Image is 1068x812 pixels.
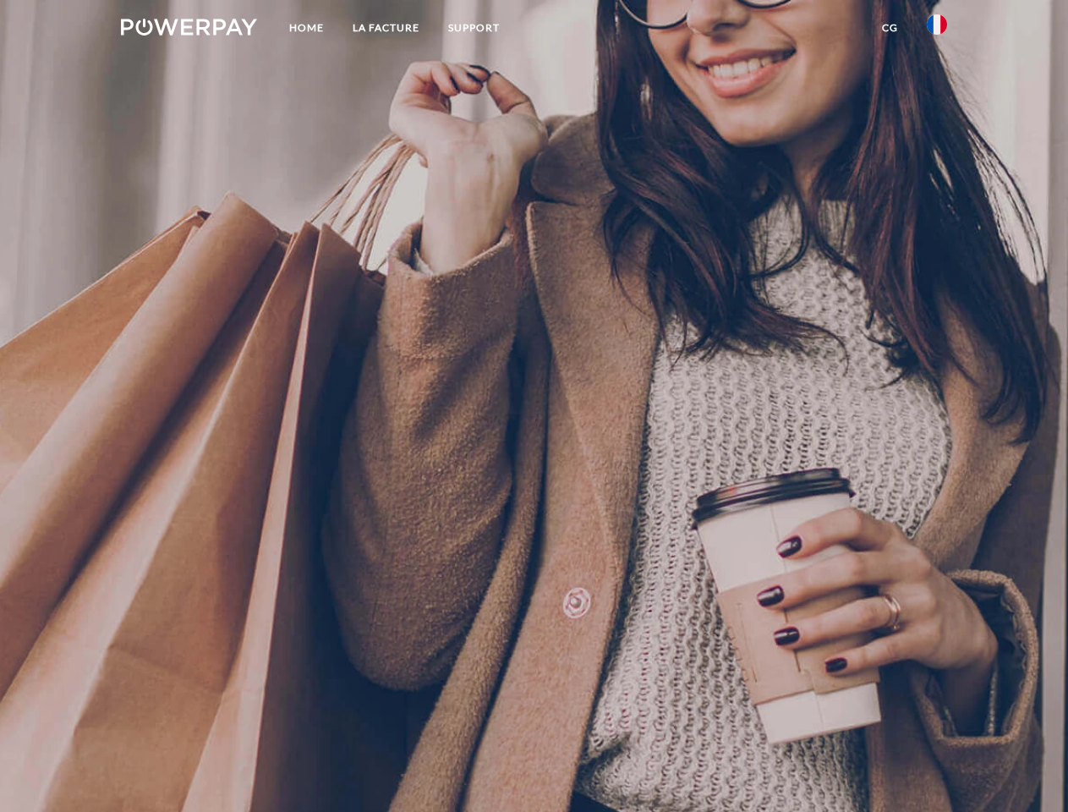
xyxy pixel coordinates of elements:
[868,13,912,43] a: CG
[121,19,257,36] img: logo-powerpay-white.svg
[434,13,514,43] a: Support
[275,13,338,43] a: Home
[338,13,434,43] a: LA FACTURE
[927,14,947,35] img: fr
